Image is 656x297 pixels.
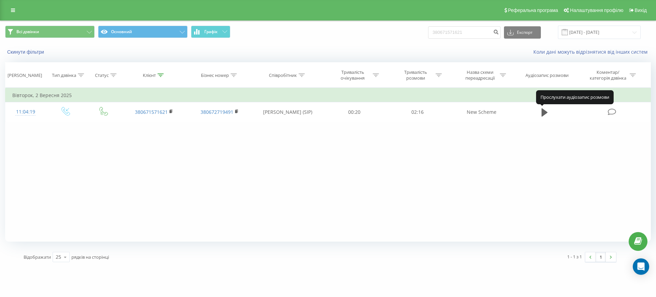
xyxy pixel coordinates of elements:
td: New Scheme [449,102,515,122]
span: рядків на сторінці [71,254,109,260]
span: Вихід [635,8,647,13]
div: Аудіозапис розмови [525,72,569,78]
td: 00:20 [323,102,386,122]
div: Тривалість очікування [334,69,371,81]
a: 380671571621 [135,109,168,115]
div: Статус [95,72,109,78]
input: Пошук за номером [428,26,501,39]
div: Прослухати аудіозапис розмови [536,90,614,104]
td: 02:16 [386,102,449,122]
span: Графік [204,29,218,34]
a: Коли дані можуть відрізнятися вiд інших систем [533,49,651,55]
td: Вівторок, 2 Вересня 2025 [5,89,651,102]
a: 380672719491 [201,109,233,115]
a: 1 [596,252,606,262]
div: Бізнес номер [201,72,229,78]
div: 1 - 1 з 1 [567,253,582,260]
button: Основний [98,26,188,38]
div: Коментар/категорія дзвінка [588,69,628,81]
div: Тип дзвінка [52,72,76,78]
span: Всі дзвінки [16,29,39,35]
td: [PERSON_NAME] (SIP) [252,102,323,122]
span: Реферальна програма [508,8,558,13]
div: Тривалість розмови [397,69,434,81]
div: 11:04:19 [12,105,39,119]
span: Відображати [24,254,51,260]
div: Клієнт [143,72,156,78]
button: Експорт [504,26,541,39]
div: Open Intercom Messenger [633,258,649,275]
button: Графік [191,26,230,38]
button: Скинути фільтри [5,49,47,55]
div: [PERSON_NAME] [8,72,42,78]
div: Назва схеми переадресації [462,69,498,81]
div: Співробітник [269,72,297,78]
div: 25 [56,254,61,260]
button: Всі дзвінки [5,26,95,38]
span: Налаштування профілю [570,8,623,13]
